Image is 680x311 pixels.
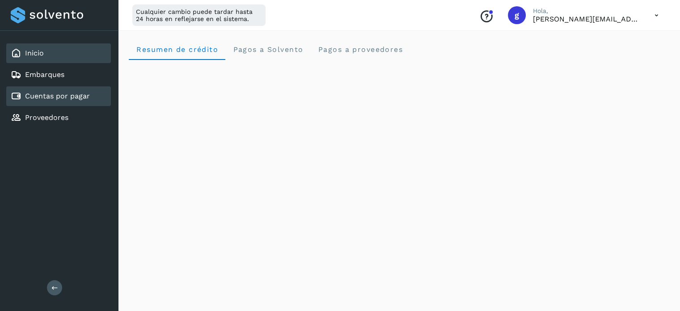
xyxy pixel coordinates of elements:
[232,45,303,54] span: Pagos a Solvento
[6,86,111,106] div: Cuentas por pagar
[25,113,68,122] a: Proveedores
[25,49,44,57] a: Inicio
[6,108,111,128] div: Proveedores
[533,7,640,15] p: Hola,
[25,70,64,79] a: Embarques
[317,45,403,54] span: Pagos a proveedores
[132,4,266,26] div: Cualquier cambio puede tardar hasta 24 horas en reflejarse en el sistema.
[6,65,111,85] div: Embarques
[6,43,111,63] div: Inicio
[136,45,218,54] span: Resumen de crédito
[25,92,90,100] a: Cuentas por pagar
[533,15,640,23] p: guillermo.alvarado@nurib.com.mx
